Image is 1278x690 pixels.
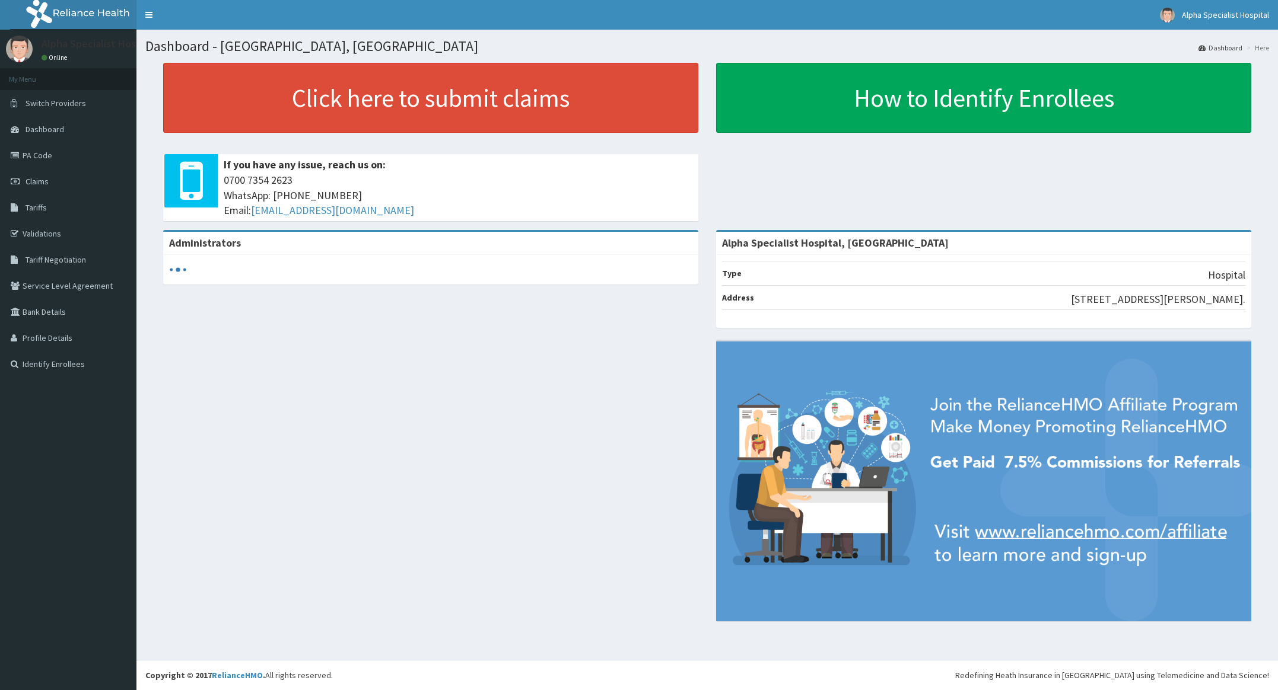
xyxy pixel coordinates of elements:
[212,670,263,681] a: RelianceHMO
[716,63,1251,133] a: How to Identify Enrollees
[251,203,414,217] a: [EMAIL_ADDRESS][DOMAIN_NAME]
[6,36,33,62] img: User Image
[145,670,265,681] strong: Copyright © 2017 .
[136,660,1278,690] footer: All rights reserved.
[26,202,47,213] span: Tariffs
[26,98,86,108] span: Switch Providers
[163,63,698,133] a: Click here to submit claims
[722,236,949,250] strong: Alpha Specialist Hospital, [GEOGRAPHIC_DATA]
[1160,8,1175,23] img: User Image
[26,254,86,265] span: Tariff Negotiation
[42,53,70,62] a: Online
[722,268,742,279] b: Type
[169,261,187,279] svg: audio-loading
[1198,43,1242,53] a: Dashboard
[955,669,1269,681] div: Redefining Heath Insurance in [GEOGRAPHIC_DATA] using Telemedicine and Data Science!
[1071,292,1245,307] p: [STREET_ADDRESS][PERSON_NAME].
[42,39,157,49] p: Alpha Specialist Hospital
[145,39,1269,54] h1: Dashboard - [GEOGRAPHIC_DATA], [GEOGRAPHIC_DATA]
[1244,43,1269,53] li: Here
[26,124,64,135] span: Dashboard
[26,176,49,187] span: Claims
[1208,267,1245,283] p: Hospital
[224,158,386,171] b: If you have any issue, reach us on:
[1182,9,1269,20] span: Alpha Specialist Hospital
[716,341,1251,621] img: provider-team-banner.png
[224,172,692,218] span: 0700 7354 2623 WhatsApp: [PHONE_NUMBER] Email:
[169,236,241,250] b: Administrators
[722,292,754,303] b: Address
